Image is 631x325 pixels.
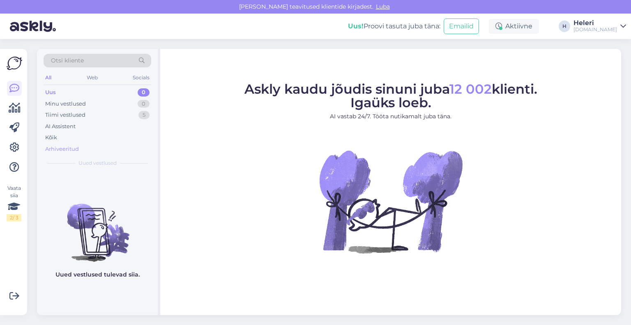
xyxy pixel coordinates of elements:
[348,22,364,30] b: Uus!
[37,189,158,263] img: No chats
[45,122,76,131] div: AI Assistent
[7,184,21,221] div: Vaata siia
[55,270,140,279] p: Uued vestlused tulevad siia.
[45,134,57,142] div: Kõik
[85,72,99,83] div: Web
[45,100,86,108] div: Minu vestlused
[78,159,117,167] span: Uued vestlused
[573,20,626,33] a: Heleri[DOMAIN_NAME]
[244,81,537,111] span: Askly kaudu jõudis sinuni juba klienti. Igaüks loeb.
[573,20,617,26] div: Heleri
[7,55,22,71] img: Askly Logo
[51,56,84,65] span: Otsi kliente
[559,21,570,32] div: H
[138,111,150,119] div: 5
[138,100,150,108] div: 0
[138,88,150,97] div: 0
[44,72,53,83] div: All
[444,18,479,34] button: Emailid
[45,88,56,97] div: Uus
[373,3,392,10] span: Luba
[573,26,617,33] div: [DOMAIN_NAME]
[348,21,440,31] div: Proovi tasuta juba täna:
[317,127,465,275] img: No Chat active
[7,214,21,221] div: 2 / 3
[45,145,79,153] div: Arhiveeritud
[244,112,537,121] p: AI vastab 24/7. Tööta nutikamalt juba täna.
[45,111,85,119] div: Tiimi vestlused
[131,72,151,83] div: Socials
[489,19,539,34] div: Aktiivne
[449,81,492,97] span: 12 002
